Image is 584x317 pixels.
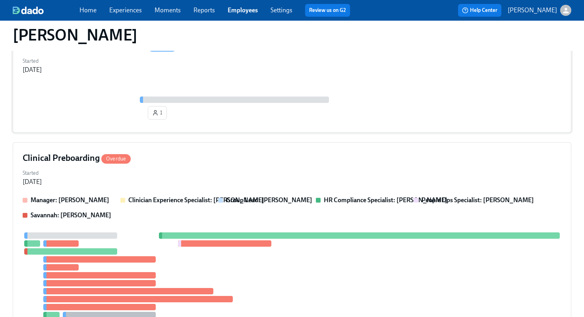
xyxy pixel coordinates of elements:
div: [DATE] [23,66,42,74]
h1: [PERSON_NAME] [13,25,137,44]
strong: Savannah: [PERSON_NAME] [31,211,111,219]
a: Settings [271,6,292,14]
label: Started [23,169,42,178]
a: dado [13,6,79,14]
button: Review us on G2 [305,4,350,17]
span: 1 [152,109,162,117]
a: Experiences [109,6,142,14]
strong: Group Lead: [PERSON_NAME] [226,196,312,204]
button: 1 [148,106,167,120]
strong: HR Compliance Specialist: [PERSON_NAME] [324,196,447,204]
button: Help Center [458,4,501,17]
label: Started [23,57,42,66]
a: Employees [228,6,258,14]
h4: Clinical Preboarding [23,152,131,164]
a: Home [79,6,97,14]
strong: People Ops Specialist: [PERSON_NAME] [422,196,534,204]
p: [PERSON_NAME] [508,6,557,15]
span: Help Center [462,6,497,14]
button: [PERSON_NAME] [508,5,571,16]
strong: Clinician Experience Specialist: [PERSON_NAME] [128,196,264,204]
a: Moments [155,6,181,14]
a: Review us on G2 [309,6,346,14]
span: Overdue [101,156,131,162]
strong: Manager: [PERSON_NAME] [31,196,109,204]
div: [DATE] [23,178,42,186]
a: Reports [193,6,215,14]
img: dado [13,6,44,14]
